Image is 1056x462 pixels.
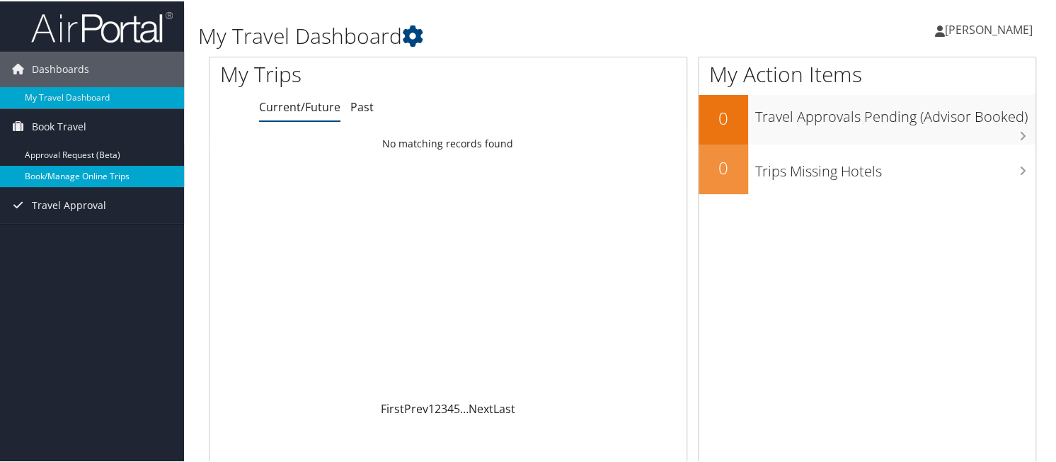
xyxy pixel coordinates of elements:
a: 0Trips Missing Hotels [699,143,1035,193]
span: … [460,400,469,415]
td: No matching records found [210,130,687,155]
h1: My Trips [220,58,477,88]
a: Prev [404,400,428,415]
h3: Travel Approvals Pending (Advisor Booked) [755,98,1035,125]
h1: My Travel Dashboard [198,20,764,50]
a: 0Travel Approvals Pending (Advisor Booked) [699,94,1035,143]
a: First [381,400,404,415]
h3: Trips Missing Hotels [755,153,1035,180]
a: Past [350,98,374,113]
a: Last [493,400,515,415]
a: 1 [428,400,435,415]
a: [PERSON_NAME] [935,7,1047,50]
a: 2 [435,400,441,415]
h1: My Action Items [699,58,1035,88]
a: 5 [454,400,460,415]
a: Next [469,400,493,415]
span: [PERSON_NAME] [945,21,1033,36]
a: Current/Future [259,98,340,113]
a: 3 [441,400,447,415]
h2: 0 [699,105,748,129]
a: 4 [447,400,454,415]
span: Travel Approval [32,186,106,222]
span: Book Travel [32,108,86,143]
h2: 0 [699,154,748,179]
img: airportal-logo.png [31,9,173,43]
span: Dashboards [32,50,89,86]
